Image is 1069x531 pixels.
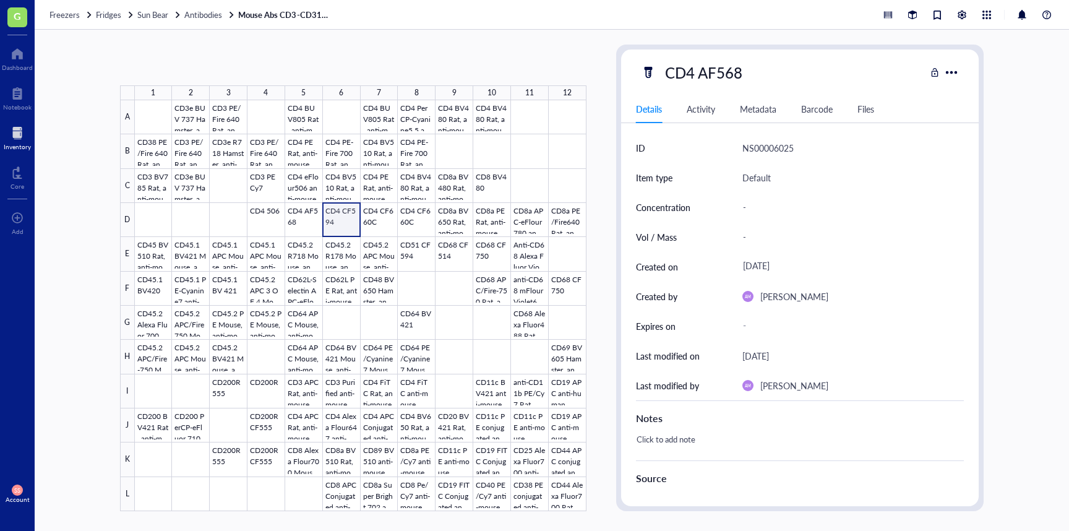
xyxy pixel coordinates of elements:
[11,183,24,190] div: Core
[636,141,645,155] div: ID
[151,85,155,100] div: 1
[760,378,828,393] div: [PERSON_NAME]
[96,9,135,20] a: Fridges
[120,306,135,340] div: G
[740,102,776,116] div: Metadata
[184,9,222,20] span: Antibodies
[636,260,678,274] div: Created on
[96,9,121,20] span: Fridges
[745,383,751,388] span: AM
[636,290,677,303] div: Created by
[238,9,331,20] a: Mouse Abs CD3-CD317 (Left Half)
[525,85,534,100] div: 11
[742,140,794,155] div: NS00006025
[737,315,960,337] div: -
[49,9,93,20] a: Freezers
[737,493,960,519] div: -
[264,85,268,100] div: 4
[563,85,572,100] div: 12
[742,348,769,363] div: [DATE]
[414,85,419,100] div: 8
[857,102,874,116] div: Files
[137,9,236,20] a: Sun BearAntibodies
[120,442,135,477] div: K
[137,9,168,20] span: Sun Bear
[120,237,135,271] div: E
[3,103,32,111] div: Notebook
[377,85,381,100] div: 7
[452,85,457,100] div: 9
[801,102,833,116] div: Barcode
[120,203,135,237] div: D
[636,102,662,116] div: Details
[737,224,960,250] div: -
[49,9,80,20] span: Freezers
[14,8,21,24] span: G
[636,319,676,333] div: Expires on
[12,228,24,235] div: Add
[687,102,715,116] div: Activity
[120,408,135,442] div: J
[4,123,31,150] a: Inventory
[189,85,193,100] div: 2
[636,411,964,426] div: Notes
[3,84,32,111] a: Notebook
[636,349,700,363] div: Last modified on
[745,294,751,299] span: AM
[120,169,135,203] div: C
[339,85,343,100] div: 6
[120,374,135,408] div: I
[760,289,828,304] div: [PERSON_NAME]
[636,471,964,486] div: Source
[742,170,771,185] div: Default
[737,256,960,278] div: [DATE]
[120,340,135,374] div: H
[636,201,690,214] div: Concentration
[636,379,699,392] div: Last modified by
[11,163,24,190] a: Core
[631,431,960,460] div: Click to add note
[487,85,496,100] div: 10
[2,44,33,71] a: Dashboard
[4,143,31,150] div: Inventory
[737,194,960,220] div: -
[120,134,135,168] div: B
[120,272,135,306] div: F
[14,487,20,494] span: SS
[301,85,306,100] div: 5
[6,496,30,503] div: Account
[659,59,748,85] div: CD4 AF568
[120,100,135,134] div: A
[636,171,672,184] div: Item type
[636,230,677,244] div: Vol / Mass
[2,64,33,71] div: Dashboard
[120,477,135,511] div: L
[226,85,231,100] div: 3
